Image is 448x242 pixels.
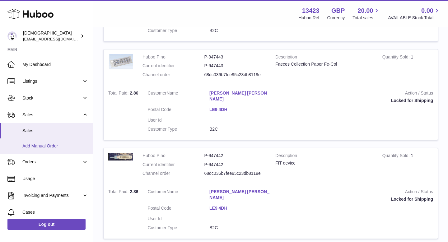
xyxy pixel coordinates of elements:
dt: Customer Type [148,28,210,34]
a: [PERSON_NAME] [PERSON_NAME] [209,90,271,102]
div: Locked for Shipping [281,196,433,202]
div: FIT device [275,160,373,166]
dd: P-947442 [204,162,266,168]
span: 2.86 [130,189,138,194]
strong: GBP [331,7,345,15]
a: 20.00 Total sales [352,7,380,21]
strong: Action / Status [281,189,433,196]
dd: B2C [209,126,271,132]
div: [DEMOGRAPHIC_DATA] [23,30,79,42]
dd: B2C [209,225,271,231]
strong: Description [275,153,373,160]
span: Sales [22,128,88,134]
dt: User Id [148,216,210,222]
a: LE9 4DH [209,205,271,211]
span: Listings [22,78,82,84]
div: Currency [327,15,345,21]
img: 1707484851.png [108,54,133,70]
td: 1 [378,49,438,86]
span: 20.00 [357,7,373,15]
a: Log out [7,219,86,230]
span: AVAILABLE Stock Total [388,15,441,21]
dt: Current identifier [142,162,204,168]
a: LE9 4DH [209,107,271,113]
span: Usage [22,176,88,182]
dt: Current identifier [142,63,204,69]
strong: Action / Status [281,90,433,98]
dt: Name [148,90,210,104]
dt: Postal Code [148,205,210,213]
span: Invoicing and Payments [22,193,82,198]
dd: P-947443 [204,63,266,69]
strong: Quantity Sold [382,153,411,160]
strong: Total Paid [108,91,130,97]
dd: P-947443 [204,54,266,60]
dt: Huboo P no [142,153,204,159]
a: [PERSON_NAME] [PERSON_NAME] [209,189,271,201]
strong: Total Paid [108,189,130,196]
dt: User Id [148,117,210,123]
span: My Dashboard [22,62,88,67]
span: Orders [22,159,82,165]
dt: Name [148,189,210,202]
dd: P-947442 [204,153,266,159]
img: olgazyuz@outlook.com [7,31,17,41]
dt: Huboo P no [142,54,204,60]
dt: Customer Type [148,225,210,231]
span: Customer [148,189,167,194]
span: Stock [22,95,82,101]
strong: 13423 [302,7,320,15]
dt: Channel order [142,170,204,176]
span: Customer [148,91,167,95]
span: 0.00 [421,7,433,15]
dt: Customer Type [148,126,210,132]
img: 1707484682.png [108,153,133,161]
span: [EMAIL_ADDRESS][DOMAIN_NAME] [23,36,91,41]
strong: Quantity Sold [382,54,411,61]
strong: Description [275,54,373,62]
span: Total sales [352,15,380,21]
div: Faeces Collection Paper Fe-Col [275,61,373,67]
dd: 68dc036b7fee95c23db8119e [204,72,266,78]
span: 2.86 [130,91,138,95]
dt: Channel order [142,72,204,78]
span: Cases [22,209,88,215]
dd: B2C [209,28,271,34]
span: Add Manual Order [22,143,88,149]
dt: Postal Code [148,107,210,114]
a: 0.00 AVAILABLE Stock Total [388,7,441,21]
td: 1 [378,148,438,184]
span: Sales [22,112,82,118]
div: Huboo Ref [299,15,320,21]
div: Locked for Shipping [281,98,433,104]
dd: 68dc036b7fee95c23db8119e [204,170,266,176]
